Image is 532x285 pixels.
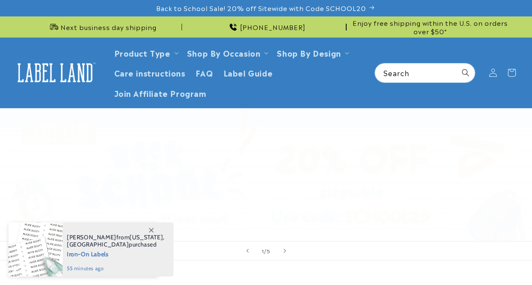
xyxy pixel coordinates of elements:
span: [GEOGRAPHIC_DATA] [67,241,129,248]
button: Next slide [276,241,294,260]
a: Join Affiliate Program [109,83,212,103]
span: Back to School Sale! 20% off Sitewide with Code SCHOOL20 [156,4,366,12]
span: / [264,247,267,255]
img: Label Land [13,60,97,86]
a: Label Land [10,56,101,89]
span: [PERSON_NAME] [67,233,116,241]
a: FAQ [190,63,218,82]
span: [US_STATE] [130,233,163,241]
a: Care instructions [109,63,190,82]
span: 1 [262,247,264,255]
span: [PHONE_NUMBER] [240,23,306,31]
span: Label Guide [223,68,273,77]
button: Search [456,63,475,82]
span: Shop By Occasion [187,48,261,58]
span: Enjoy free shipping within the U.S. on orders over $50* [350,19,511,35]
div: Announcement [21,16,182,37]
div: Announcement [185,16,346,37]
button: Previous slide [238,241,257,260]
a: Product Type [114,47,171,58]
span: Join Affiliate Program [114,88,207,98]
a: Shop By Design [277,47,341,58]
summary: Shop By Occasion [182,43,272,63]
summary: Shop By Design [272,43,352,63]
span: FAQ [196,68,213,77]
span: Care instructions [114,68,185,77]
span: from , purchased [67,234,165,248]
span: 5 [267,247,270,255]
summary: Product Type [109,43,182,63]
a: Label Guide [218,63,278,82]
div: Announcement [350,16,511,37]
span: Next business day shipping [61,23,157,31]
